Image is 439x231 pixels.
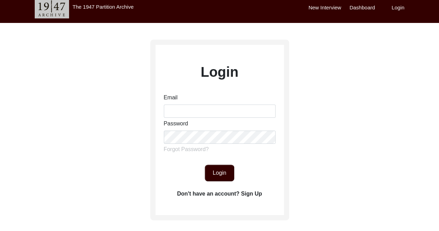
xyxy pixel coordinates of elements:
label: Don't have an account? Sign Up [177,190,262,198]
label: Email [164,93,178,102]
label: Login [201,61,238,82]
button: Login [205,165,234,181]
label: Login [391,4,404,12]
label: Forgot Password? [164,145,209,154]
label: Dashboard [349,4,375,12]
label: New Interview [309,4,341,12]
label: Password [164,119,188,128]
label: The 1947 Partition Archive [73,4,134,10]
